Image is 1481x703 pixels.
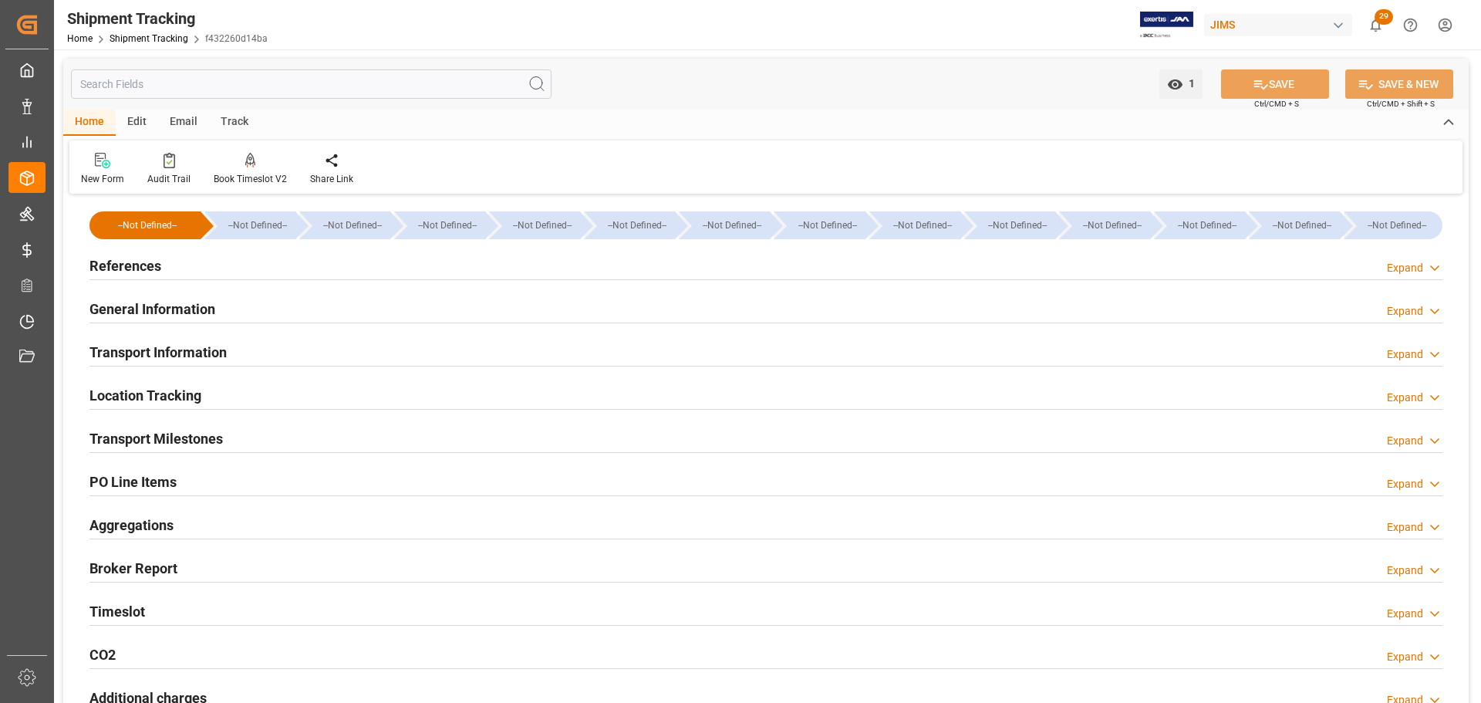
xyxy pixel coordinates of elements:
span: Ctrl/CMD + S [1254,98,1299,110]
div: --Not Defined-- [1264,211,1340,239]
h2: PO Line Items [89,471,177,492]
h2: General Information [89,299,215,319]
button: Help Center [1393,8,1428,42]
div: Email [158,110,209,136]
div: Expand [1387,433,1423,449]
a: Home [67,33,93,44]
div: --Not Defined-- [105,211,190,239]
div: --Not Defined-- [1169,211,1245,239]
img: Exertis%20JAM%20-%20Email%20Logo.jpg_1722504956.jpg [1140,12,1193,39]
div: --Not Defined-- [89,211,201,239]
div: --Not Defined-- [774,211,865,239]
div: Expand [1387,476,1423,492]
div: --Not Defined-- [964,211,1055,239]
button: SAVE & NEW [1345,69,1453,99]
h2: Aggregations [89,515,174,536]
div: Book Timeslot V2 [214,172,287,186]
h2: CO2 [89,644,116,665]
span: Ctrl/CMD + Shift + S [1367,98,1435,110]
div: Expand [1387,606,1423,622]
div: --Not Defined-- [1249,211,1340,239]
div: Share Link [310,172,353,186]
div: Expand [1387,519,1423,536]
div: --Not Defined-- [789,211,865,239]
button: JIMS [1204,10,1358,39]
h2: References [89,255,161,276]
div: Shipment Tracking [67,7,268,30]
div: --Not Defined-- [599,211,675,239]
div: --Not Defined-- [1074,211,1150,239]
div: --Not Defined-- [204,211,295,239]
h2: Broker Report [89,558,177,579]
h2: Location Tracking [89,385,201,406]
div: --Not Defined-- [489,211,580,239]
div: --Not Defined-- [220,211,295,239]
input: Search Fields [71,69,552,99]
div: Edit [116,110,158,136]
h2: Transport Information [89,342,227,363]
span: 29 [1375,9,1393,25]
div: --Not Defined-- [584,211,675,239]
button: open menu [1159,69,1203,99]
div: --Not Defined-- [1359,211,1435,239]
a: Shipment Tracking [110,33,188,44]
div: --Not Defined-- [315,211,390,239]
div: --Not Defined-- [694,211,770,239]
div: Expand [1387,260,1423,276]
div: Expand [1387,649,1423,665]
div: Expand [1387,346,1423,363]
div: --Not Defined-- [869,211,960,239]
div: Expand [1387,390,1423,406]
div: --Not Defined-- [679,211,770,239]
div: Expand [1387,563,1423,579]
div: Home [63,110,116,136]
h2: Transport Milestones [89,428,223,449]
div: Track [209,110,260,136]
div: --Not Defined-- [410,211,485,239]
button: SAVE [1221,69,1329,99]
div: JIMS [1204,14,1352,36]
span: 1 [1183,77,1195,90]
div: --Not Defined-- [394,211,485,239]
div: Audit Trail [147,172,191,186]
div: Expand [1387,303,1423,319]
h2: Timeslot [89,601,145,622]
div: --Not Defined-- [1154,211,1245,239]
div: --Not Defined-- [1344,211,1442,239]
div: New Form [81,172,124,186]
div: --Not Defined-- [504,211,580,239]
div: --Not Defined-- [299,211,390,239]
button: show 29 new notifications [1358,8,1393,42]
div: --Not Defined-- [1059,211,1150,239]
div: --Not Defined-- [980,211,1055,239]
div: --Not Defined-- [885,211,960,239]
